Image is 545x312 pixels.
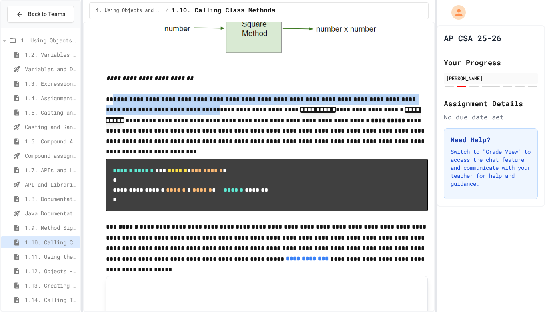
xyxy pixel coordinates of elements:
[25,238,77,246] span: 1.10. Calling Class Methods
[444,112,538,122] div: No due date set
[25,296,77,304] span: 1.14. Calling Instance Methods
[25,50,77,59] span: 1.2. Variables and Data Types
[25,108,77,117] span: 1.5. Casting and Ranges of Values
[446,74,535,82] div: [PERSON_NAME]
[25,209,77,217] span: Java Documentation with Comments - Topic 1.8
[21,36,77,44] span: 1. Using Objects and Methods
[96,8,162,14] span: 1. Using Objects and Methods
[444,98,538,109] h2: Assignment Details
[25,166,77,174] span: 1.7. APIs and Libraries
[451,135,531,145] h3: Need Help?
[25,281,77,290] span: 1.13. Creating and Initializing Objects: Constructors
[166,8,168,14] span: /
[25,252,77,261] span: 1.11. Using the Math Class
[443,3,468,22] div: My Account
[25,137,77,145] span: 1.6. Compound Assignment Operators
[451,148,531,188] p: Switch to "Grade View" to access the chat feature and communicate with your teacher for help and ...
[25,65,77,73] span: Variables and Data Types - Quiz
[25,180,77,189] span: API and Libraries - Topic 1.7
[25,195,77,203] span: 1.8. Documentation with Comments and Preconditions
[444,57,538,68] h2: Your Progress
[28,10,65,18] span: Back to Teams
[25,267,77,275] span: 1.12. Objects - Instances of Classes
[25,94,77,102] span: 1.4. Assignment and Input
[25,151,77,160] span: Compound assignment operators - Quiz
[25,123,77,131] span: Casting and Ranges of variables - Quiz
[25,79,77,88] span: 1.3. Expressions and Output [New]
[7,6,74,23] button: Back to Teams
[172,6,275,16] span: 1.10. Calling Class Methods
[444,32,501,44] h1: AP CSA 25-26
[25,223,77,232] span: 1.9. Method Signatures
